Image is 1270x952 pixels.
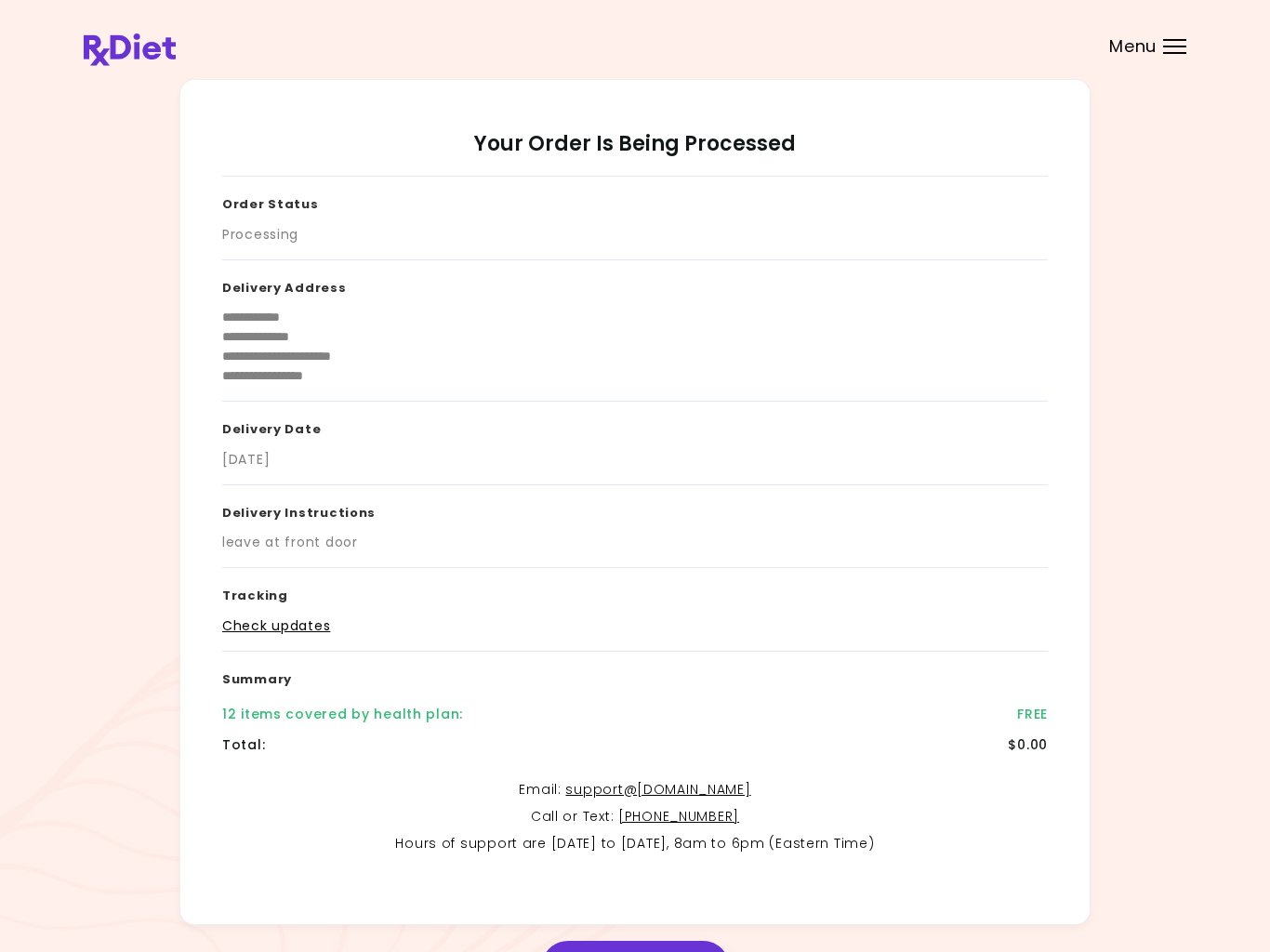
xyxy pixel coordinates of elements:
[222,652,1048,700] h3: Summary
[222,402,1048,450] h3: Delivery Date
[222,450,270,469] div: [DATE]
[222,568,1048,616] h3: Tracking
[222,779,1048,801] p: Email :
[1017,705,1048,724] div: FREE
[222,485,1048,534] h3: Delivery Instructions
[222,735,265,755] div: Total :
[565,780,750,799] a: support@[DOMAIN_NAME]
[618,807,739,826] a: [PHONE_NUMBER]
[222,225,298,245] div: Processing
[222,616,330,635] a: Check updates
[222,177,1048,225] h3: Order Status
[222,260,1048,309] h3: Delivery Address
[222,806,1048,828] p: Call or Text :
[1109,38,1157,55] span: Menu
[222,705,463,724] div: 12 items covered by health plan :
[1008,735,1048,755] div: $0.00
[84,33,176,66] img: RxDiet
[222,533,358,552] div: leave at front door
[222,833,1048,855] p: Hours of support are [DATE] to [DATE], 8am to 6pm (Eastern Time)
[222,131,1048,177] h2: Your Order Is Being Processed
